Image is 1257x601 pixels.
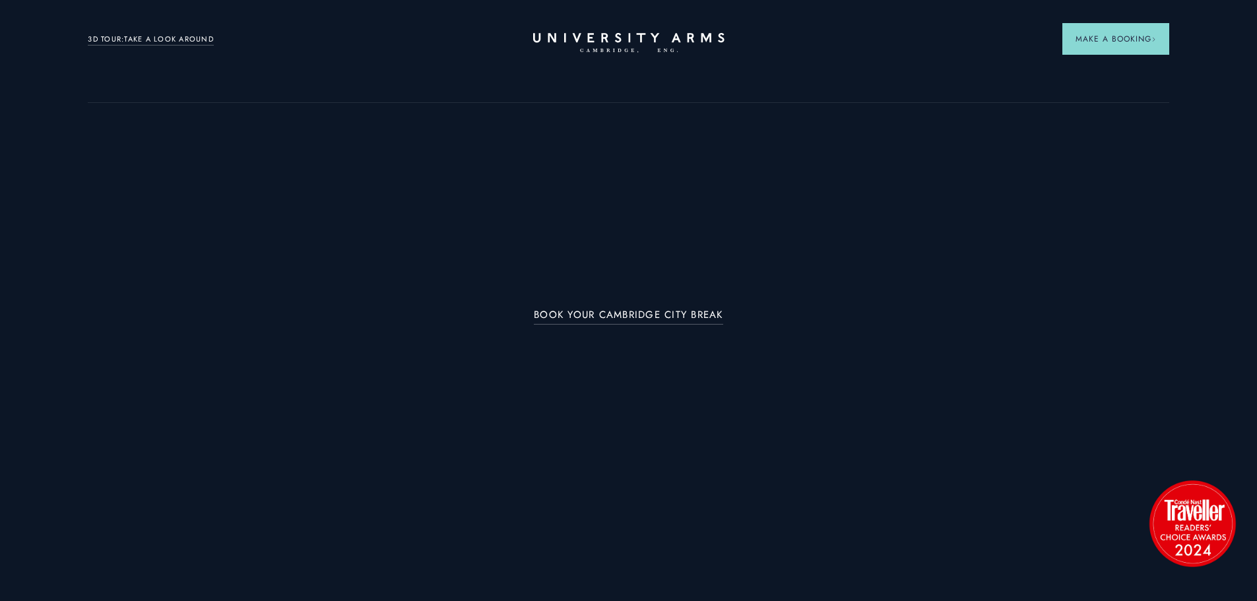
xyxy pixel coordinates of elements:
[1076,33,1156,45] span: Make a Booking
[533,33,725,53] a: Home
[1151,37,1156,42] img: Arrow icon
[88,34,214,46] a: 3D TOUR:TAKE A LOOK AROUND
[534,309,723,325] a: BOOK YOUR CAMBRIDGE CITY BREAK
[1143,474,1242,573] img: image-2524eff8f0c5d55edbf694693304c4387916dea5-1501x1501-png
[1062,23,1169,55] button: Make a BookingArrow icon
